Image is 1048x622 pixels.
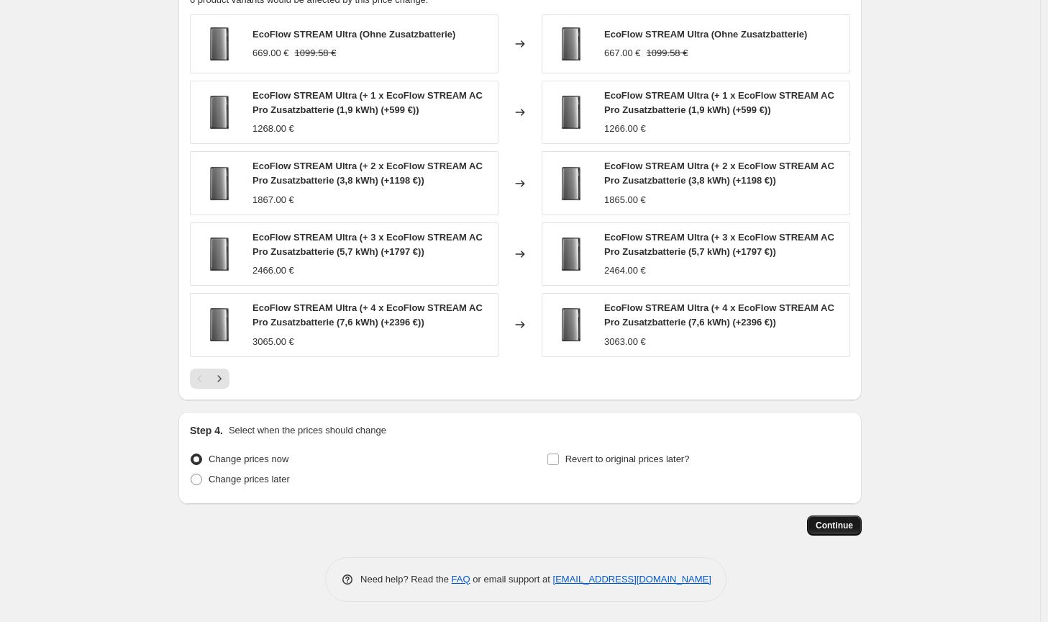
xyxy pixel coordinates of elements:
img: EcoFlow_Stream_Ultra_3_80x.webp [550,22,593,66]
span: EcoFlow STREAM Ultra (+ 3 x EcoFlow STREAM AC Pro Zusatzbatterie (5,7 kWh) (+1797 €)) [252,232,483,257]
div: 1867.00 € [252,193,294,207]
img: EcoFlow_Stream_Ultra_3_80x.webp [550,91,593,134]
strike: 1099.58 € [647,46,688,60]
span: Revert to original prices later? [565,454,690,464]
span: EcoFlow STREAM Ultra (+ 1 x EcoFlow STREAM AC Pro Zusatzbatterie (1,9 kWh) (+599 €)) [252,90,483,115]
span: EcoFlow STREAM Ultra (+ 4 x EcoFlow STREAM AC Pro Zusatzbatterie (7,6 kWh) (+2396 €)) [604,302,834,328]
span: EcoFlow STREAM Ultra (+ 4 x EcoFlow STREAM AC Pro Zusatzbatterie (7,6 kWh) (+2396 €)) [252,302,483,328]
div: 3065.00 € [252,335,294,349]
nav: Pagination [190,369,229,389]
span: EcoFlow STREAM Ultra (+ 2 x EcoFlow STREAM AC Pro Zusatzbatterie (3,8 kWh) (+1198 €)) [604,161,834,186]
img: EcoFlow_Stream_Ultra_3_80x.webp [198,162,241,205]
img: EcoFlow_Stream_Ultra_3_80x.webp [198,233,241,276]
img: EcoFlow_Stream_Ultra_3_80x.webp [550,303,593,346]
div: 2464.00 € [604,263,646,278]
div: 1268.00 € [252,122,294,136]
div: 669.00 € [252,46,289,60]
img: EcoFlow_Stream_Ultra_3_80x.webp [198,22,241,66]
strike: 1099.58 € [295,46,337,60]
span: Continue [816,520,853,531]
div: 1266.00 € [604,122,646,136]
span: EcoFlow STREAM Ultra (+ 1 x EcoFlow STREAM AC Pro Zusatzbatterie (1,9 kWh) (+599 €)) [604,90,834,115]
img: EcoFlow_Stream_Ultra_3_80x.webp [550,233,593,276]
span: Need help? Read the [360,574,452,585]
div: 667.00 € [604,46,641,60]
span: Change prices now [209,454,288,464]
button: Next [209,369,229,389]
div: 3063.00 € [604,335,646,349]
span: EcoFlow STREAM Ultra (+ 2 x EcoFlow STREAM AC Pro Zusatzbatterie (3,8 kWh) (+1198 €)) [252,161,483,186]
button: Continue [807,515,862,536]
span: EcoFlow STREAM Ultra (+ 3 x EcoFlow STREAM AC Pro Zusatzbatterie (5,7 kWh) (+1797 €)) [604,232,834,257]
img: EcoFlow_Stream_Ultra_3_80x.webp [198,91,241,134]
h2: Step 4. [190,423,223,438]
span: or email support at [470,574,553,585]
a: FAQ [452,574,470,585]
img: EcoFlow_Stream_Ultra_3_80x.webp [550,162,593,205]
a: [EMAIL_ADDRESS][DOMAIN_NAME] [553,574,711,585]
span: Change prices later [209,474,290,484]
div: 2466.00 € [252,263,294,278]
img: EcoFlow_Stream_Ultra_3_80x.webp [198,303,241,346]
span: EcoFlow STREAM Ultra (Ohne Zusatzbatterie) [604,29,807,40]
div: 1865.00 € [604,193,646,207]
p: Select when the prices should change [229,423,386,438]
span: EcoFlow STREAM Ultra (Ohne Zusatzbatterie) [252,29,455,40]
